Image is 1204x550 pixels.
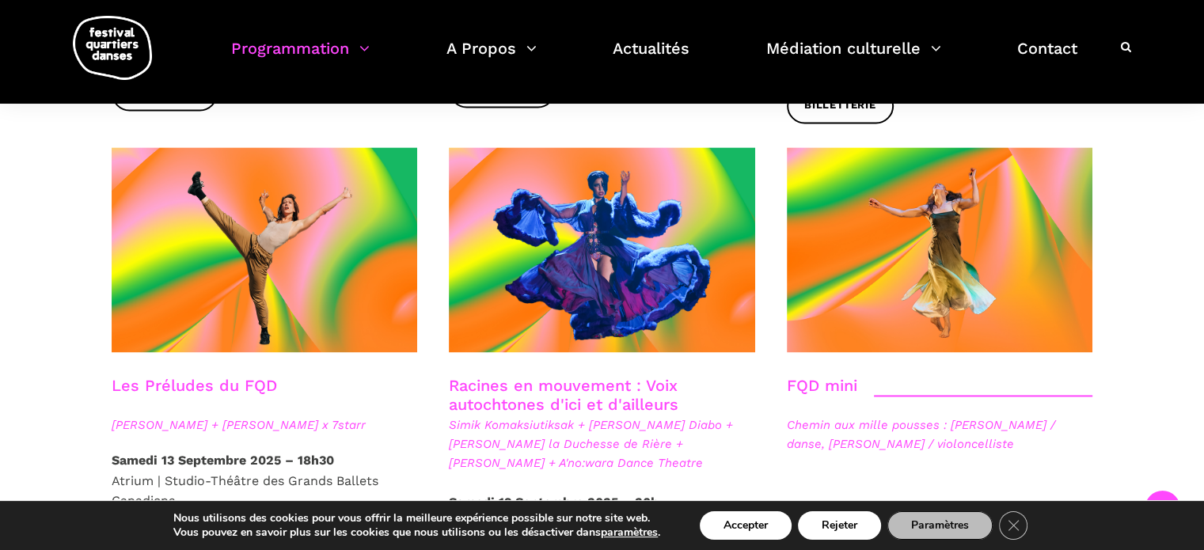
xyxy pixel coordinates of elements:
a: Les Préludes du FQD [112,376,277,395]
strong: Samedi 13 Septembre 2025 – 20h [449,495,659,510]
a: Contact [1017,35,1077,82]
button: Accepter [700,511,792,540]
span: [PERSON_NAME] + [PERSON_NAME] x 7starr [112,415,418,434]
a: Racines en mouvement : Voix autochtones d'ici et d'ailleurs [449,376,678,414]
a: A Propos [446,35,537,82]
a: Médiation culturelle [766,35,941,82]
span: Chemin aux mille pousses : [PERSON_NAME] / danse, [PERSON_NAME] / violoncelliste [787,415,1093,453]
button: Paramètres [887,511,993,540]
button: Close GDPR Cookie Banner [999,511,1027,540]
img: logo-fqd-med [73,16,152,80]
p: Vous pouvez en savoir plus sur les cookies que nous utilisons ou les désactiver dans . [173,525,660,540]
a: Billetterie [787,88,894,123]
p: Atrium | Studio-Théâtre des Grands Ballets Canadiens [112,450,418,511]
span: Billetterie [804,97,876,114]
a: FQD mini [787,376,857,395]
a: Actualités [613,35,689,82]
a: Programmation [231,35,370,82]
button: paramètres [601,525,658,540]
p: Nous utilisons des cookies pour vous offrir la meilleure expérience possible sur notre site web. [173,511,660,525]
strong: Samedi 13 Septembre 2025 – 18h30 [112,453,334,468]
span: Simik Komaksiutiksak + [PERSON_NAME] Diabo + [PERSON_NAME] la Duchesse de Rière + [PERSON_NAME] +... [449,415,755,472]
p: Studio-Théâtre des Grands Ballets Canadiens [449,492,755,533]
button: Rejeter [798,511,881,540]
